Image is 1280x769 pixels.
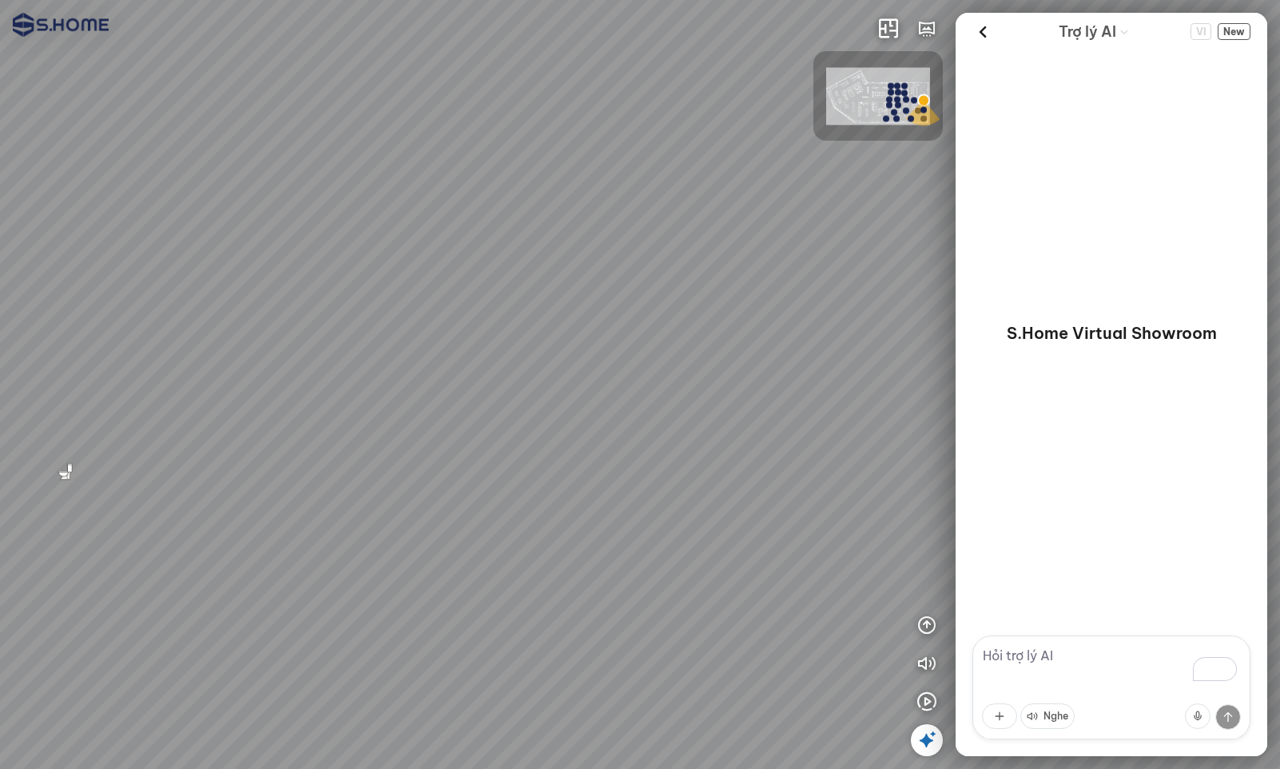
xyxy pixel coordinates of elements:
[1007,322,1217,345] p: S.Home Virtual Showroom
[1020,703,1075,729] button: Nghe
[1059,21,1116,43] span: Trợ lý AI
[826,68,930,126] img: SHome_H____ng_l_94CLDY9XT4CH.png
[1191,23,1211,40] button: Change language
[13,13,109,37] img: logo
[1059,19,1129,44] div: AI Guide options
[1218,23,1250,40] span: New
[1191,23,1211,40] span: VI
[972,636,1250,739] textarea: To enrich screen reader interactions, please activate Accessibility in Grammarly extension settings
[1218,23,1250,40] button: New Chat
